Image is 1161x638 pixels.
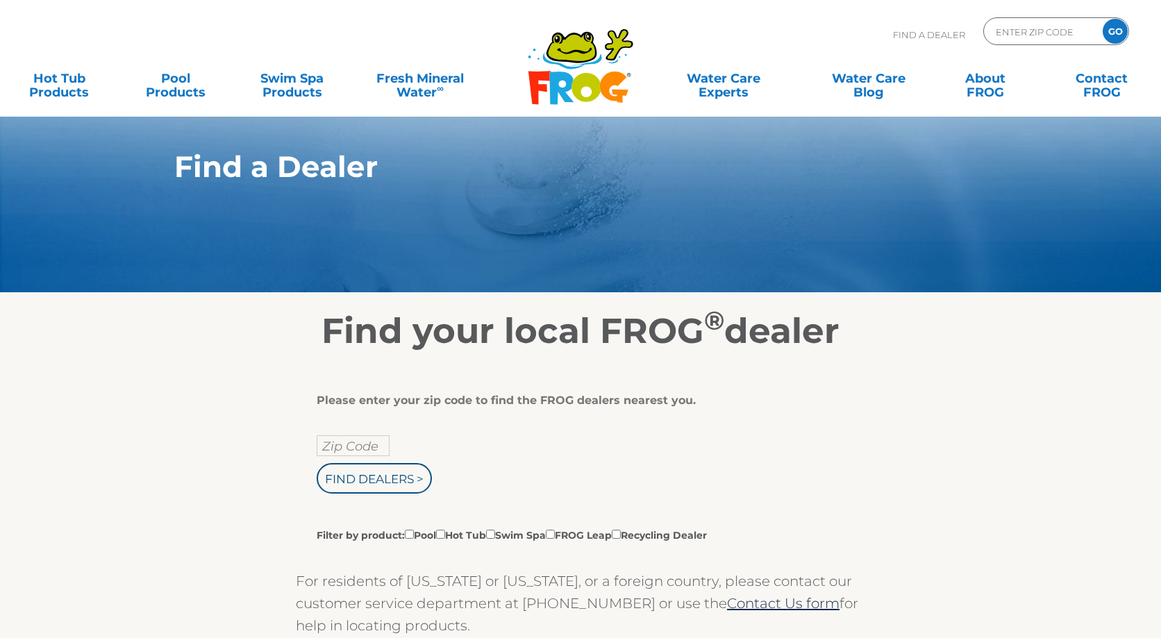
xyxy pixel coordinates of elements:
[940,65,1031,92] a: AboutFROG
[1103,19,1128,44] input: GO
[14,65,105,92] a: Hot TubProducts
[317,527,707,542] label: Filter by product: Pool Hot Tub Swim Spa FROG Leap Recycling Dealer
[824,65,914,92] a: Water CareBlog
[247,65,338,92] a: Swim SpaProducts
[436,530,445,539] input: Filter by product:PoolHot TubSwim SpaFROG LeapRecycling Dealer
[727,595,840,612] a: Contact Us form
[437,83,444,94] sup: ∞
[153,310,1008,352] h2: Find your local FROG dealer
[612,530,621,539] input: Filter by product:PoolHot TubSwim SpaFROG LeapRecycling Dealer
[296,570,865,637] p: For residents of [US_STATE] or [US_STATE], or a foreign country, please contact our customer serv...
[317,394,834,408] div: Please enter your zip code to find the FROG dealers nearest you.
[317,463,432,494] input: Find Dealers >
[486,530,495,539] input: Filter by product:PoolHot TubSwim SpaFROG LeapRecycling Dealer
[994,22,1088,42] input: Zip Code Form
[546,530,555,539] input: Filter by product:PoolHot TubSwim SpaFROG LeapRecycling Dealer
[893,17,965,52] p: Find A Dealer
[364,65,477,92] a: Fresh MineralWater∞
[131,65,222,92] a: PoolProducts
[405,530,414,539] input: Filter by product:PoolHot TubSwim SpaFROG LeapRecycling Dealer
[1056,65,1147,92] a: ContactFROG
[650,65,797,92] a: Water CareExperts
[704,305,724,336] sup: ®
[174,150,922,183] h1: Find a Dealer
